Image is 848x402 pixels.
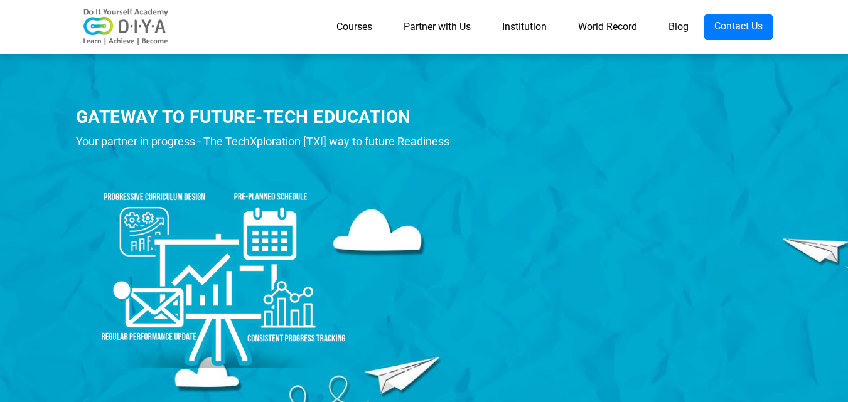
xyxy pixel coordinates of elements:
[653,14,704,40] a: Blog
[76,157,365,374] img: ins-prod1.png
[486,14,562,40] a: Institution
[76,132,475,151] div: Your partner in progress - The TechXploration [TXI] way to future Readiness
[76,105,475,129] div: GATEWAY TO FUTURE-TECH EDUCATION
[76,8,176,46] img: logo-v2.png
[388,14,486,40] a: Partner with Us
[562,14,653,40] a: World Record
[704,14,773,40] a: Contact Us
[321,14,388,40] a: Courses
